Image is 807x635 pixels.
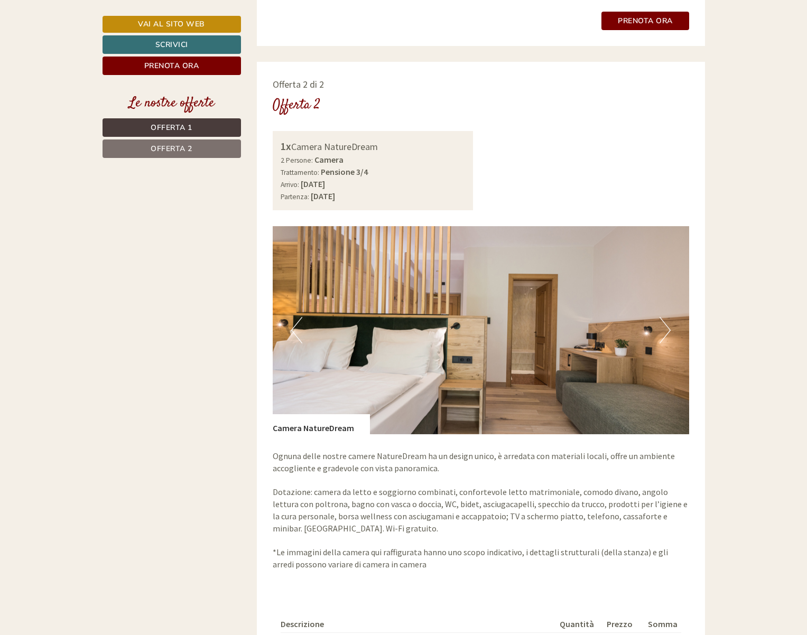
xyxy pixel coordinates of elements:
[602,616,644,632] th: Prezzo
[273,414,370,434] div: Camera NatureDream
[273,96,320,115] div: Offerta 2
[273,450,689,571] p: Ognuna delle nostre camere NatureDream ha un design unico, è arredata con materiali locali, offre...
[273,226,689,434] img: image
[281,180,299,189] small: Arrivo:
[314,154,344,165] b: Camera
[281,139,465,154] div: Camera NatureDream
[256,29,409,61] div: Buon giorno, come possiamo aiutarla?
[151,123,192,133] span: Offerta 1
[363,278,417,297] button: Invia
[311,191,335,201] b: [DATE]
[187,8,230,26] div: giovedì
[555,616,602,632] th: Quantità
[291,317,302,343] button: Previous
[151,144,192,154] span: Offerta 2
[103,94,241,113] div: Le nostre offerte
[601,12,689,30] a: Prenota ora
[103,57,241,75] a: Prenota ora
[321,166,368,177] b: Pensione 3/4
[273,78,324,90] span: Offerta 2 di 2
[261,31,401,39] div: Lei
[103,35,241,54] a: Scrivici
[281,139,291,153] b: 1x
[281,616,555,632] th: Descrizione
[103,16,241,33] a: Vai al sito web
[644,616,681,632] th: Somma
[301,179,325,189] b: [DATE]
[261,51,401,59] small: 18:12
[281,192,309,201] small: Partenza:
[281,156,313,165] small: 2 Persone:
[281,168,319,177] small: Trattamento:
[660,317,671,343] button: Next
